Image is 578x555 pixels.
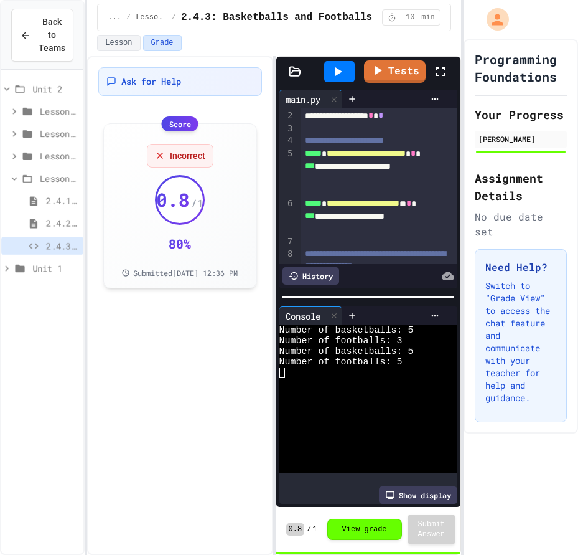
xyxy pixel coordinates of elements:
[475,106,567,123] h2: Your Progress
[279,336,403,346] span: Number of footballs: 3
[169,235,191,252] div: 80 %
[46,239,78,252] span: 2.4.3: Basketballs and Footballs
[475,50,567,85] h1: Programming Foundations
[32,82,78,95] span: Unit 2
[282,267,339,285] div: History
[181,10,372,25] span: 2.4.3: Basketballs and Footballs
[475,209,567,239] div: No due date set
[279,93,327,106] div: main.py
[307,524,311,534] span: /
[279,346,414,357] span: Number of basketballs: 5
[312,524,317,534] span: 1
[379,486,457,504] div: Show display
[126,12,131,22] span: /
[279,123,295,135] div: 3
[279,197,295,235] div: 6
[170,149,205,162] span: Incorrect
[421,12,435,22] span: min
[279,310,327,323] div: Console
[279,248,295,286] div: 8
[108,12,121,22] span: ...
[327,519,402,540] button: View grade
[478,133,563,145] div: [PERSON_NAME]
[143,35,182,51] button: Grade
[279,325,414,336] span: Number of basketballs: 5
[473,5,512,34] div: My Account
[279,135,295,147] div: 4
[279,235,295,248] div: 7
[46,217,78,230] span: 2.4.2: Review - String Operators
[40,105,78,118] span: Lesson 1
[136,12,167,22] span: Lesson 4
[40,149,78,163] span: Lesson 3
[485,260,556,275] h3: Need Help?
[191,196,203,211] span: / 1
[133,268,238,278] span: Submitted [DATE] 12:36 PM
[279,148,295,198] div: 5
[40,172,78,185] span: Lesson 4
[279,110,295,122] div: 2
[286,523,305,536] span: 0.8
[121,75,181,88] span: Ask for Help
[475,169,567,204] h2: Assignment Details
[364,60,426,83] a: Tests
[172,12,176,22] span: /
[39,16,65,55] span: Back to Teams
[485,280,556,404] p: Switch to "Grade View" to access the chat feature and communicate with your teacher for help and ...
[97,35,140,51] button: Lesson
[418,519,445,539] span: Submit Answer
[32,262,78,275] span: Unit 1
[162,116,198,131] div: Score
[279,357,403,368] span: Number of footballs: 5
[156,189,190,211] span: 0.8
[40,127,78,140] span: Lesson 2
[400,12,420,22] span: 10
[46,194,78,207] span: 2.4.1: String Operators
